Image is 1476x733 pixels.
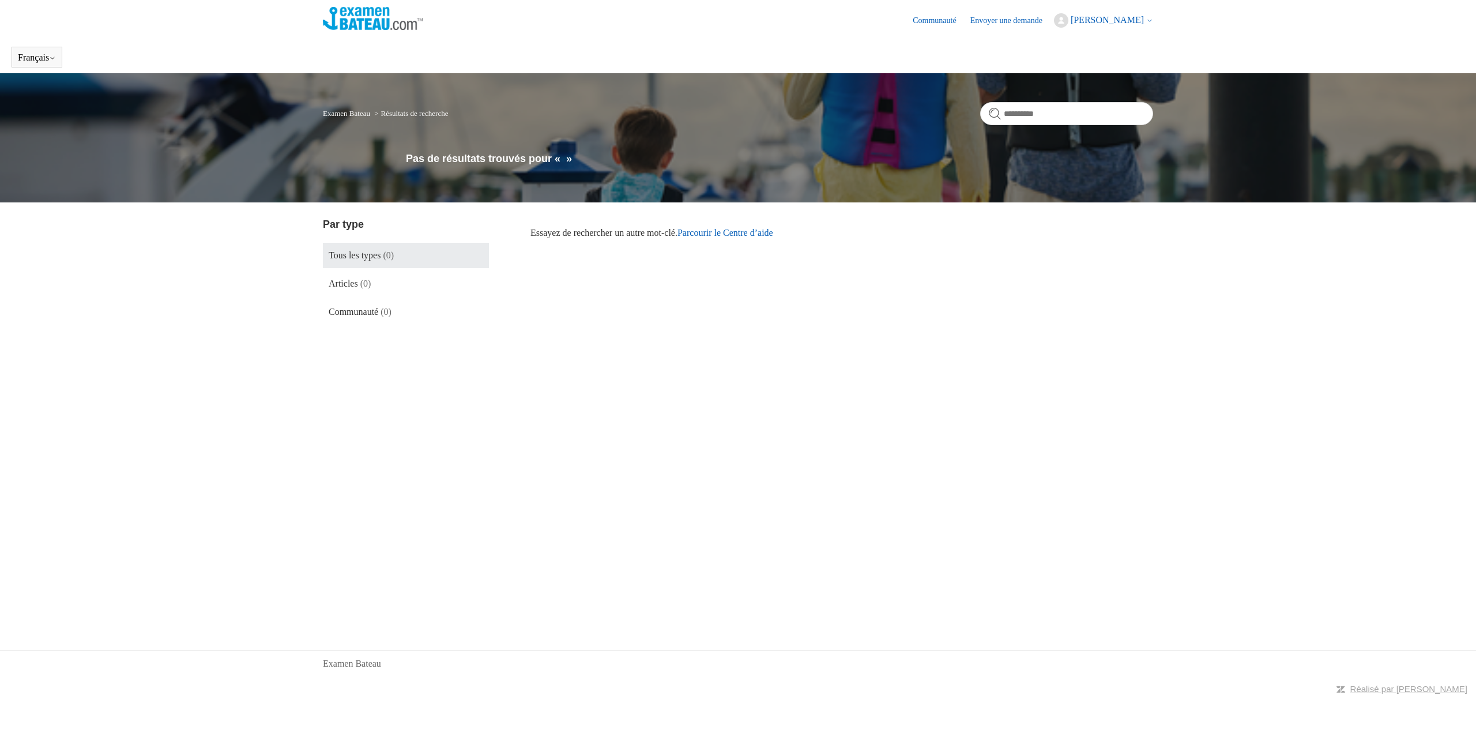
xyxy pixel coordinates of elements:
input: Rechercher [980,102,1153,125]
p: Essayez de rechercher un autre mot-clé. [530,226,1153,240]
a: Tous les types (0) [323,243,489,268]
a: Communauté [913,14,967,27]
a: Articles (0) [323,271,489,296]
a: Envoyer une demande [970,14,1054,27]
li: Résultats de recherche [372,109,448,118]
span: (0) [381,307,391,317]
span: Articles [329,279,358,288]
h3: Par type [323,217,489,232]
span: Tous les types [329,250,381,260]
img: Page d’accueil du Centre d’aide Examen Bateau [323,7,423,30]
button: [PERSON_NAME] [1054,13,1153,28]
a: Examen Bateau [323,657,381,671]
button: Français [18,52,56,63]
a: Examen Bateau [323,109,370,118]
li: Examen Bateau [323,109,372,118]
a: Communauté (0) [323,299,489,325]
a: Parcourir le Centre d’aide [677,228,773,238]
span: [PERSON_NAME] [1071,15,1144,25]
span: (0) [383,250,394,260]
span: Communauté [329,307,378,317]
a: Réalisé par [PERSON_NAME] [1350,684,1467,694]
span: (0) [360,279,371,288]
h1: Pas de résultats trouvés pour « » [406,151,1153,167]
